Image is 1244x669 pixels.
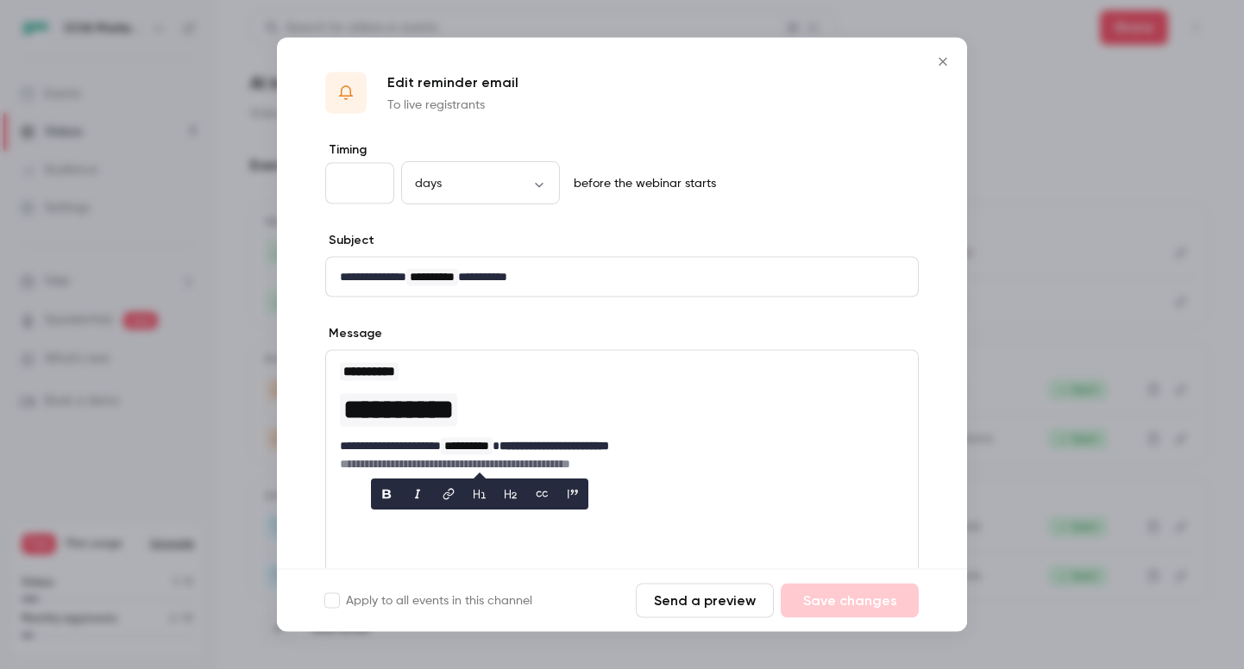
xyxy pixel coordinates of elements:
[559,480,587,508] button: blockquote
[387,97,518,114] p: To live registrants
[325,232,374,249] label: Subject
[401,174,560,191] div: days
[435,480,462,508] button: link
[325,325,382,342] label: Message
[325,141,919,159] label: Timing
[326,258,918,297] div: editor
[373,480,400,508] button: bold
[326,351,918,483] div: editor
[387,72,518,93] p: Edit reminder email
[567,175,716,192] p: before the webinar starts
[404,480,431,508] button: italic
[926,45,960,79] button: Close
[325,592,532,610] label: Apply to all events in this channel
[636,584,774,618] button: Send a preview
